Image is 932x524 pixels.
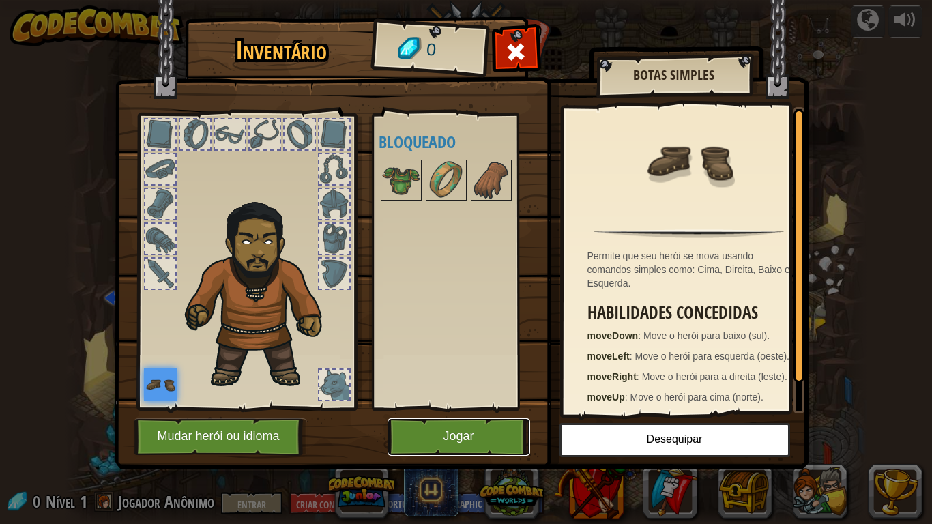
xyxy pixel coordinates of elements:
font: moveRight [587,371,637,382]
font: Move o herói para esquerda (oeste). [635,351,789,362]
button: Jogar [388,418,530,456]
font: Move o herói para a direita (leste). [642,371,787,382]
button: Mudar herói ou idioma [134,418,307,456]
img: duelist_hair.png [178,192,345,390]
font: moveUp [587,392,625,403]
font: moveDown [587,330,639,341]
img: portrait.png [382,161,420,199]
font: Botas Simples [633,65,714,84]
img: portrait.png [427,161,465,199]
img: portrait.png [472,161,510,199]
font: Permite que seu herói se mova usando comandos simples como: Cima, Direita, Baixo e Esquerda. [587,250,790,289]
font: Inventário [235,32,327,68]
font: Desequipar [647,434,703,446]
font: 0 [425,40,436,59]
button: Desequipar [559,423,790,457]
font: : [638,330,641,341]
font: Mudar herói ou idioma [157,430,279,443]
font: : [625,392,628,403]
font: Move o herói para cima (norte). [630,392,763,403]
img: portrait.png [144,368,177,401]
font: : [630,351,632,362]
font: Bloqueado [379,131,456,153]
img: portrait.png [645,117,733,206]
font: Move o herói para baixo (sul). [643,330,770,341]
font: Jogar [443,430,474,443]
font: Habilidades Concedidas [587,301,758,324]
img: hr.png [594,229,783,238]
font: moveLeft [587,351,630,362]
font: : [637,371,639,382]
